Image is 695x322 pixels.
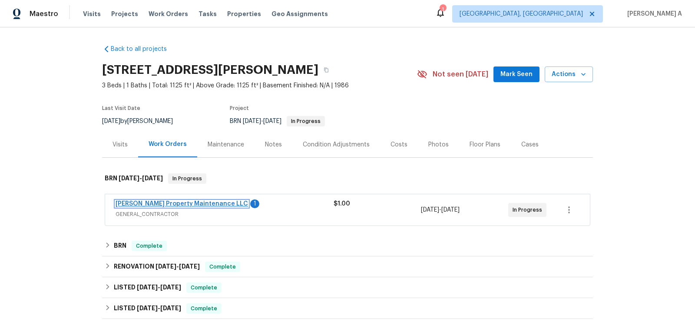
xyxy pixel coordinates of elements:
[230,118,325,124] span: BRN
[83,10,101,18] span: Visits
[119,175,163,181] span: -
[243,118,261,124] span: [DATE]
[142,175,163,181] span: [DATE]
[102,116,183,126] div: by [PERSON_NAME]
[421,206,460,214] span: -
[208,140,244,149] div: Maintenance
[102,236,593,256] div: BRN Complete
[334,201,350,207] span: $1.00
[156,263,200,269] span: -
[288,119,324,124] span: In Progress
[187,283,221,292] span: Complete
[105,173,163,184] h6: BRN
[30,10,58,18] span: Maestro
[114,303,181,314] h6: LISTED
[230,106,249,111] span: Project
[116,210,334,219] span: GENERAL_CONTRACTOR
[421,207,439,213] span: [DATE]
[113,140,128,149] div: Visits
[132,242,166,250] span: Complete
[149,10,188,18] span: Work Orders
[102,81,417,90] span: 3 Beds | 1 Baths | Total: 1125 ft² | Above Grade: 1125 ft² | Basement Finished: N/A | 1986
[552,69,586,80] span: Actions
[179,263,200,269] span: [DATE]
[116,201,248,207] a: [PERSON_NAME] Property Maintenance LLC
[156,263,176,269] span: [DATE]
[513,206,546,214] span: In Progress
[160,284,181,290] span: [DATE]
[460,10,583,18] span: [GEOGRAPHIC_DATA], [GEOGRAPHIC_DATA]
[500,69,533,80] span: Mark Seen
[250,199,259,208] div: 1
[102,256,593,277] div: RENOVATION [DATE]-[DATE]Complete
[160,305,181,311] span: [DATE]
[137,305,158,311] span: [DATE]
[114,241,126,251] h6: BRN
[102,45,185,53] a: Back to all projects
[441,207,460,213] span: [DATE]
[263,118,281,124] span: [DATE]
[265,140,282,149] div: Notes
[206,262,239,271] span: Complete
[137,284,181,290] span: -
[169,174,205,183] span: In Progress
[102,298,593,319] div: LISTED [DATE]-[DATE]Complete
[149,140,187,149] div: Work Orders
[521,140,539,149] div: Cases
[102,277,593,298] div: LISTED [DATE]-[DATE]Complete
[318,62,334,78] button: Copy Address
[102,118,120,124] span: [DATE]
[493,66,539,83] button: Mark Seen
[227,10,261,18] span: Properties
[119,175,139,181] span: [DATE]
[545,66,593,83] button: Actions
[271,10,328,18] span: Geo Assignments
[114,282,181,293] h6: LISTED
[391,140,407,149] div: Costs
[187,304,221,313] span: Complete
[137,284,158,290] span: [DATE]
[624,10,682,18] span: [PERSON_NAME] A
[199,11,217,17] span: Tasks
[243,118,281,124] span: -
[102,66,318,74] h2: [STREET_ADDRESS][PERSON_NAME]
[102,106,140,111] span: Last Visit Date
[137,305,181,311] span: -
[111,10,138,18] span: Projects
[440,5,446,14] div: 1
[433,70,488,79] span: Not seen [DATE]
[303,140,370,149] div: Condition Adjustments
[428,140,449,149] div: Photos
[470,140,500,149] div: Floor Plans
[102,165,593,193] div: BRN [DATE]-[DATE]In Progress
[114,262,200,272] h6: RENOVATION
